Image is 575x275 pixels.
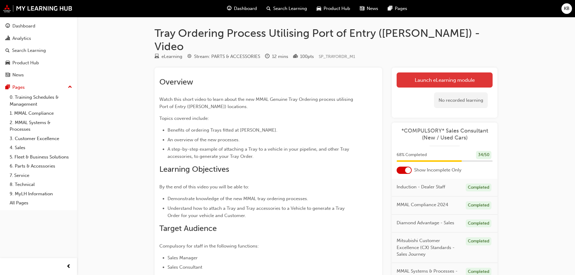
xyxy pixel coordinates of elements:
[7,143,75,152] a: 4. Sales
[312,2,355,15] a: car-iconProduct Hub
[222,2,262,15] a: guage-iconDashboard
[2,57,75,69] a: Product Hub
[397,201,448,208] span: MMAL Compliance 2024
[466,237,491,245] div: Completed
[2,19,75,82] button: DashboardAnalyticsSearch LearningProduct HubNews
[293,53,314,60] div: Points
[168,255,198,261] span: Sales Manager
[7,198,75,208] a: All Pages
[397,237,461,258] span: Mitsubishi Customer Excellence (CX) Standards - Sales Journey
[7,109,75,118] a: 1. MMAL Compliance
[168,146,350,159] span: A step-by-step example of attaching a Tray to a vehicle in your pipeline, and other Tray accessor...
[7,171,75,180] a: 7. Service
[187,53,260,60] div: Stream
[12,35,31,42] div: Analytics
[388,5,392,12] span: pages-icon
[265,53,288,60] div: Duration
[7,161,75,171] a: 6. Parts & Accessories
[262,2,312,15] a: search-iconSearch Learning
[2,82,75,93] button: Pages
[300,53,314,60] div: 100 pts
[5,60,10,66] span: car-icon
[12,72,24,78] div: News
[155,54,159,59] span: learningResourceType_ELEARNING-icon
[355,2,383,15] a: news-iconNews
[476,151,491,159] div: 34 / 50
[383,2,412,15] a: pages-iconPages
[466,219,491,228] div: Completed
[293,54,298,59] span: podium-icon
[466,184,491,192] div: Completed
[161,53,182,60] div: eLearning
[267,5,271,12] span: search-icon
[12,59,39,66] div: Product Hub
[324,5,350,12] span: Product Hub
[12,23,35,30] div: Dashboard
[159,77,193,87] span: Overview
[159,184,249,190] span: By the end of this video you will be able to:
[12,84,25,91] div: Pages
[7,93,75,109] a: 0. Training Schedules & Management
[7,152,75,162] a: 5. Fleet & Business Solutions
[5,48,10,53] span: search-icon
[3,5,72,12] img: mmal
[397,152,427,158] span: 68 % Completed
[2,33,75,44] a: Analytics
[159,243,259,249] span: Compulsory for staff in the following functions:
[159,224,217,233] span: Target Audience
[564,5,570,12] span: KB
[5,85,10,90] span: pages-icon
[466,201,491,209] div: Completed
[168,206,346,218] span: Understand how to attach a Tray and Tray accessories to a Vehicle to generate a Tray Order for yo...
[397,127,493,141] a: *COMPULSORY* Sales Consultant (New / Used Cars)
[7,189,75,199] a: 9. MyLH Information
[7,180,75,189] a: 8. Technical
[168,264,202,270] span: Sales Consultant
[397,72,493,88] a: Launch eLearning module
[272,53,288,60] div: 12 mins
[319,54,355,59] span: Learning resource code
[2,45,75,56] a: Search Learning
[273,5,307,12] span: Search Learning
[360,5,364,12] span: news-icon
[397,184,445,190] span: Induction - Dealer Staff
[5,72,10,78] span: news-icon
[168,196,308,201] span: Demonstrate knowledge of the new MMAL tray ordering processes.
[2,69,75,81] a: News
[434,92,488,108] div: No recorded learning
[227,5,232,12] span: guage-icon
[234,5,257,12] span: Dashboard
[395,5,407,12] span: Pages
[561,3,572,14] button: KB
[7,118,75,134] a: 2. MMAL Systems & Processes
[159,165,229,174] span: Learning Objectives
[68,83,72,91] span: up-icon
[66,263,71,270] span: prev-icon
[5,36,10,41] span: chart-icon
[168,127,277,133] span: Benefits of ordering Trays fitted at [PERSON_NAME].
[159,116,209,121] span: Topics covered include:
[159,97,354,109] span: Watch this short video to learn about the new MMAL Genuine Tray Ordering process utilising Port o...
[397,219,454,226] span: Diamond Advantage - Sales
[194,53,260,60] div: Stream: PARTS & ACCESSORIES
[12,47,46,54] div: Search Learning
[2,21,75,32] a: Dashboard
[265,54,270,59] span: clock-icon
[155,53,182,60] div: Type
[5,24,10,29] span: guage-icon
[414,167,462,174] span: Show Incomplete Only
[7,134,75,143] a: 3. Customer Excellence
[168,137,240,142] span: An overview of the new processes.
[187,54,192,59] span: target-icon
[367,5,378,12] span: News
[317,5,321,12] span: car-icon
[155,27,497,53] h1: Tray Ordering Process Utilising Port of Entry ([PERSON_NAME]) - Video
